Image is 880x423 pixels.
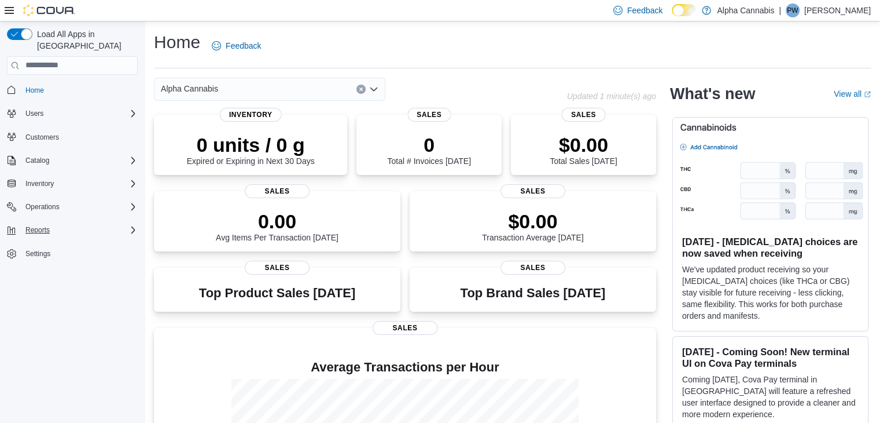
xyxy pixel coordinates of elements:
[161,82,218,96] span: Alpha Cannabis
[21,83,138,97] span: Home
[672,4,696,16] input: Dark Mode
[682,374,859,420] p: Coming [DATE], Cova Pay terminal in [GEOGRAPHIC_DATA] will feature a refreshed user interface des...
[25,179,54,188] span: Inventory
[482,210,584,233] p: $0.00
[163,360,647,374] h4: Average Transactions per Hour
[682,346,859,369] h3: [DATE] - Coming Soon! New terminal UI on Cova Pay terminals
[21,177,58,191] button: Inventory
[550,133,617,166] div: Total Sales [DATE]
[21,247,55,261] a: Settings
[369,85,378,94] button: Open list of options
[21,130,138,144] span: Customers
[2,105,142,122] button: Users
[717,3,774,17] p: Alpha Cannabis
[786,3,800,17] div: Paul Wilkie
[21,83,49,97] a: Home
[567,92,656,101] p: Updated 1 minute(s) ago
[2,129,142,145] button: Customers
[25,249,50,258] span: Settings
[461,286,606,300] h3: Top Brand Sales [DATE]
[500,184,565,198] span: Sales
[216,210,338,233] p: 0.00
[226,40,261,52] span: Feedback
[834,89,871,99] a: View allExternal link
[779,3,781,17] p: |
[672,16,672,17] span: Dark Mode
[25,133,59,142] span: Customers
[25,202,60,211] span: Operations
[804,3,871,17] p: [PERSON_NAME]
[356,85,366,94] button: Clear input
[32,28,138,52] span: Load All Apps in [GEOGRAPHIC_DATA]
[500,261,565,275] span: Sales
[670,85,755,103] h2: What's new
[23,5,75,16] img: Cova
[245,261,310,275] span: Sales
[199,286,355,300] h3: Top Product Sales [DATE]
[387,133,470,166] div: Total # Invoices [DATE]
[627,5,662,16] span: Feedback
[21,223,138,237] span: Reports
[482,210,584,242] div: Transaction Average [DATE]
[2,222,142,238] button: Reports
[2,176,142,192] button: Inventory
[21,200,138,214] span: Operations
[2,82,142,99] button: Home
[245,184,310,198] span: Sales
[864,91,871,98] svg: External link
[550,133,617,156] p: $0.00
[25,225,50,235] span: Reports
[562,108,605,122] span: Sales
[373,321,437,335] span: Sales
[207,34,266,57] a: Feedback
[21,154,54,167] button: Catalog
[21,223,54,237] button: Reports
[154,31,200,54] h1: Home
[2,245,142,262] button: Settings
[25,86,44,95] span: Home
[387,133,470,156] p: 0
[21,177,138,191] span: Inventory
[682,236,859,259] h3: [DATE] - [MEDICAL_DATA] choices are now saved when receiving
[2,199,142,215] button: Operations
[21,154,138,167] span: Catalog
[21,200,64,214] button: Operations
[2,152,142,169] button: Catalog
[25,109,43,118] span: Users
[21,246,138,261] span: Settings
[25,156,49,165] span: Catalog
[682,264,859,322] p: We've updated product receiving so your [MEDICAL_DATA] choices (like THCa or CBG) stay visible fo...
[787,3,798,17] span: PW
[21,130,64,144] a: Customers
[21,107,138,121] span: Users
[21,107,48,121] button: Users
[7,77,138,293] nav: Complex example
[187,133,315,156] p: 0 units / 0 g
[220,108,282,122] span: Inventory
[187,133,315,166] div: Expired or Expiring in Next 30 Days
[216,210,338,242] div: Avg Items Per Transaction [DATE]
[407,108,451,122] span: Sales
